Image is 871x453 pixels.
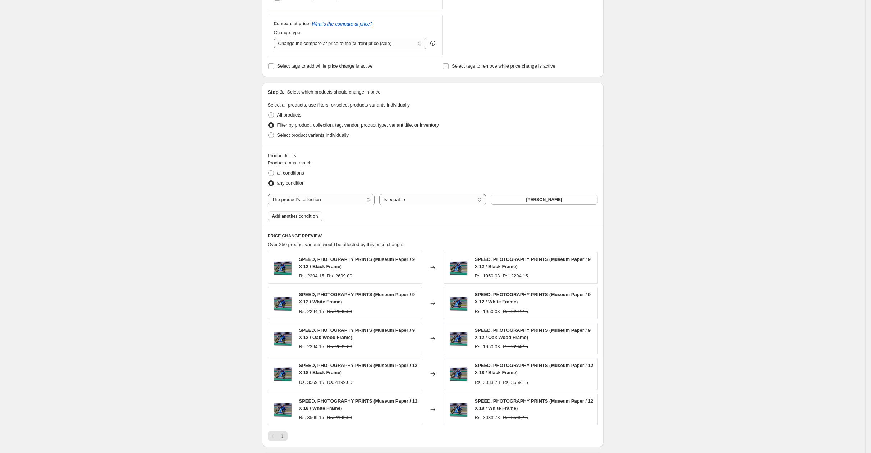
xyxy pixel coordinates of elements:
[327,379,352,386] strike: Rs. 4199.00
[327,343,352,350] strike: Rs. 2699.00
[299,292,415,304] span: SPEED, PHOTOGRAPHY PRINTS (Museum Paper / 9 X 12 / White Frame)
[503,343,528,350] strike: Rs. 2294.15
[299,343,324,350] div: Rs. 2294.15
[503,414,528,421] strike: Rs. 3569.15
[277,170,304,176] span: all conditions
[299,327,415,340] span: SPEED, PHOTOGRAPHY PRINTS (Museum Paper / 9 X 12 / Oak Wood Frame)
[491,195,597,205] button: ABDELKADER ALLAM
[268,242,404,247] span: Over 250 product variants would be affected by this price change:
[268,160,313,166] span: Products must match:
[475,327,591,340] span: SPEED, PHOTOGRAPHY PRINTS (Museum Paper / 9 X 12 / Oak Wood Frame)
[475,343,500,350] div: Rs. 1950.03
[268,89,284,96] h2: Step 3.
[475,292,591,304] span: SPEED, PHOTOGRAPHY PRINTS (Museum Paper / 9 X 12 / White Frame)
[274,30,301,35] span: Change type
[272,213,318,219] span: Add another condition
[268,152,598,159] div: Product filters
[299,272,324,280] div: Rs. 2294.15
[429,40,436,47] div: help
[475,398,593,411] span: SPEED, PHOTOGRAPHY PRINTS (Museum Paper / 12 X 18 / White Frame)
[299,363,418,375] span: SPEED, PHOTOGRAPHY PRINTS (Museum Paper / 12 X 18 / Black Frame)
[327,414,352,421] strike: Rs. 4199.00
[277,132,349,138] span: Select product variants individually
[475,257,591,269] span: SPEED, PHOTOGRAPHY PRINTS (Museum Paper / 9 X 12 / Black Frame)
[268,233,598,239] h6: PRICE CHANGE PREVIEW
[278,431,288,441] button: Next
[448,328,469,349] img: speed-bike-poster-in-Gallery-Wrap_80x.jpg
[277,180,305,186] span: any condition
[299,414,324,421] div: Rs. 3569.15
[287,89,380,96] p: Select which products should change in price
[274,21,309,27] h3: Compare at price
[448,399,469,420] img: speed-bike-poster-in-Gallery-Wrap_80x.jpg
[277,122,439,128] span: Filter by product, collection, tag, vendor, product type, variant title, or inventory
[268,102,410,108] span: Select all products, use filters, or select products variants individually
[327,308,352,315] strike: Rs. 2699.00
[277,63,373,69] span: Select tags to add while price change is active
[526,197,562,203] span: [PERSON_NAME]
[448,293,469,314] img: speed-bike-poster-in-Gallery-Wrap_80x.jpg
[475,379,500,386] div: Rs. 3033.78
[299,398,418,411] span: SPEED, PHOTOGRAPHY PRINTS (Museum Paper / 12 X 18 / White Frame)
[299,257,415,269] span: SPEED, PHOTOGRAPHY PRINTS (Museum Paper / 9 X 12 / Black Frame)
[272,257,293,278] img: speed-bike-poster-in-Gallery-Wrap_80x.jpg
[272,328,293,349] img: speed-bike-poster-in-Gallery-Wrap_80x.jpg
[268,211,322,221] button: Add another condition
[475,414,500,421] div: Rs. 3033.78
[503,308,528,315] strike: Rs. 2294.15
[448,363,469,385] img: speed-bike-poster-in-Gallery-Wrap_80x.jpg
[272,399,293,420] img: speed-bike-poster-in-Gallery-Wrap_80x.jpg
[312,21,373,27] button: What's the compare at price?
[277,112,302,118] span: All products
[475,308,500,315] div: Rs. 1950.03
[268,431,288,441] nav: Pagination
[272,363,293,385] img: speed-bike-poster-in-Gallery-Wrap_80x.jpg
[448,257,469,278] img: speed-bike-poster-in-Gallery-Wrap_80x.jpg
[299,379,324,386] div: Rs. 3569.15
[272,293,293,314] img: speed-bike-poster-in-Gallery-Wrap_80x.jpg
[503,379,528,386] strike: Rs. 3569.15
[475,272,500,280] div: Rs. 1950.03
[327,272,352,280] strike: Rs. 2699.00
[299,308,324,315] div: Rs. 2294.15
[452,63,555,69] span: Select tags to remove while price change is active
[475,363,593,375] span: SPEED, PHOTOGRAPHY PRINTS (Museum Paper / 12 X 18 / Black Frame)
[503,272,528,280] strike: Rs. 2294.15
